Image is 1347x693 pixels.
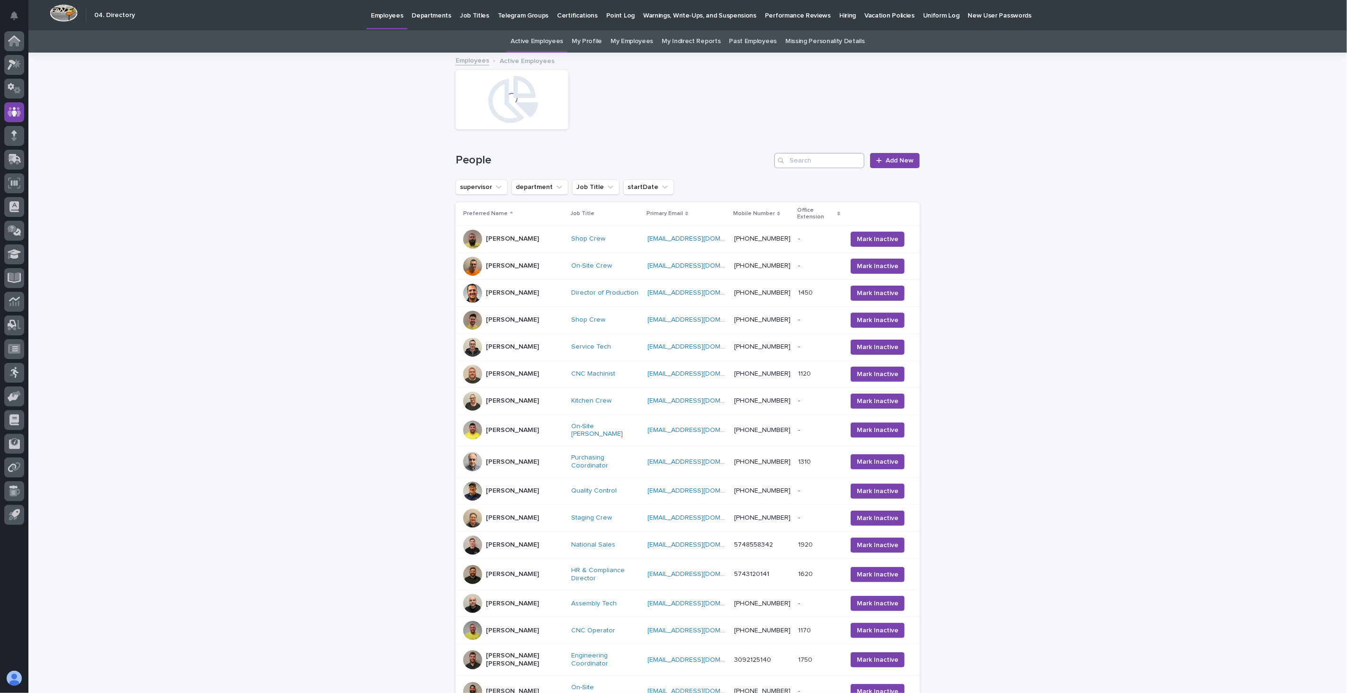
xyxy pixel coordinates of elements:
[486,541,539,549] p: [PERSON_NAME]
[486,458,539,466] p: [PERSON_NAME]
[456,531,920,558] tr: [PERSON_NAME]National Sales [EMAIL_ADDRESS][DOMAIN_NAME] 574855834219201920 Mark Inactive
[851,623,905,638] button: Mark Inactive
[456,414,920,446] tr: [PERSON_NAME]On-Site [PERSON_NAME] [EMAIL_ADDRESS][DOMAIN_NAME] [PHONE_NUMBER]-- Mark Inactive
[647,289,754,296] a: [EMAIL_ADDRESS][DOMAIN_NAME]
[851,259,905,274] button: Mark Inactive
[857,425,898,435] span: Mark Inactive
[647,571,754,577] a: [EMAIL_ADDRESS][DOMAIN_NAME]
[851,484,905,499] button: Mark Inactive
[857,540,898,550] span: Mark Inactive
[734,541,773,548] a: 5748558342
[798,287,815,297] p: 1450
[851,511,905,526] button: Mark Inactive
[734,487,790,494] a: [PHONE_NUMBER]
[798,568,815,578] p: 1620
[729,30,777,53] a: Past Employees
[734,571,769,577] a: 5743120141
[500,55,555,65] p: Active Employees
[734,262,790,269] a: [PHONE_NUMBER]
[734,627,790,634] a: [PHONE_NUMBER]
[851,538,905,553] button: Mark Inactive
[486,514,539,522] p: [PERSON_NAME]
[486,289,539,297] p: [PERSON_NAME]
[886,157,914,164] span: Add New
[647,370,754,377] a: [EMAIL_ADDRESS][DOMAIN_NAME]
[486,343,539,351] p: [PERSON_NAME]
[857,234,898,244] span: Mark Inactive
[851,423,905,438] button: Mark Inactive
[851,367,905,382] button: Mark Inactive
[571,370,615,378] a: CNC Machinist
[647,397,754,404] a: [EMAIL_ADDRESS][DOMAIN_NAME]
[647,235,754,242] a: [EMAIL_ADDRESS][DOMAIN_NAME]
[647,262,754,269] a: [EMAIL_ADDRESS][DOMAIN_NAME]
[647,541,754,548] a: [EMAIL_ADDRESS][DOMAIN_NAME]
[851,652,905,667] button: Mark Inactive
[571,652,640,668] a: Engineering Coordinator
[571,343,611,351] a: Service Tech
[857,288,898,298] span: Mark Inactive
[798,485,802,495] p: -
[571,541,615,549] a: National Sales
[456,333,920,360] tr: [PERSON_NAME]Service Tech [EMAIL_ADDRESS][DOMAIN_NAME] [PHONE_NUMBER]-- Mark Inactive
[647,627,754,634] a: [EMAIL_ADDRESS][DOMAIN_NAME]
[857,626,898,635] span: Mark Inactive
[4,6,24,26] button: Notifications
[851,454,905,469] button: Mark Inactive
[798,539,815,549] p: 1920
[857,315,898,325] span: Mark Inactive
[662,30,720,53] a: My Indirect Reports
[456,225,920,252] tr: [PERSON_NAME]Shop Crew [EMAIL_ADDRESS][DOMAIN_NAME] [PHONE_NUMBER]-- Mark Inactive
[851,596,905,611] button: Mark Inactive
[486,627,539,635] p: [PERSON_NAME]
[798,654,814,664] p: 1750
[734,657,771,663] a: 3092125140
[733,208,775,219] p: Mobile Number
[647,487,754,494] a: [EMAIL_ADDRESS][DOMAIN_NAME]
[4,668,24,688] button: users-avatar
[571,316,605,324] a: Shop Crew
[572,30,602,53] a: My Profile
[734,316,790,323] a: [PHONE_NUMBER]
[647,427,754,433] a: [EMAIL_ADDRESS][DOMAIN_NAME]
[857,369,898,379] span: Mark Inactive
[851,394,905,409] button: Mark Inactive
[486,487,539,495] p: [PERSON_NAME]
[647,343,754,350] a: [EMAIL_ADDRESS][DOMAIN_NAME]
[50,4,78,22] img: Workspace Logo
[486,652,564,668] p: [PERSON_NAME] [PERSON_NAME]
[798,260,802,270] p: -
[456,644,920,676] tr: [PERSON_NAME] [PERSON_NAME]Engineering Coordinator [EMAIL_ADDRESS][DOMAIN_NAME] 30921251401750175...
[486,426,539,434] p: [PERSON_NAME]
[851,313,905,328] button: Mark Inactive
[734,459,790,465] a: [PHONE_NUMBER]
[798,395,802,405] p: -
[857,599,898,608] span: Mark Inactive
[647,514,754,521] a: [EMAIL_ADDRESS][DOMAIN_NAME]
[571,397,611,405] a: Kitchen Crew
[851,286,905,301] button: Mark Inactive
[512,180,568,195] button: department
[798,341,802,351] p: -
[456,558,920,590] tr: [PERSON_NAME]HR & Compliance Director [EMAIL_ADDRESS][DOMAIN_NAME] 574312014116201620 Mark Inactive
[456,590,920,617] tr: [PERSON_NAME]Assembly Tech [EMAIL_ADDRESS][DOMAIN_NAME] [PHONE_NUMBER]-- Mark Inactive
[456,306,920,333] tr: [PERSON_NAME]Shop Crew [EMAIL_ADDRESS][DOMAIN_NAME] [PHONE_NUMBER]-- Mark Inactive
[571,567,640,583] a: HR & Compliance Director
[570,208,594,219] p: Job Title
[647,657,754,663] a: [EMAIL_ADDRESS][DOMAIN_NAME]
[647,459,754,465] a: [EMAIL_ADDRESS][DOMAIN_NAME]
[734,600,790,607] a: [PHONE_NUMBER]
[798,368,813,378] p: 1120
[571,262,612,270] a: On-Site Crew
[571,487,617,495] a: Quality Control
[511,30,563,53] a: Active Employees
[456,446,920,478] tr: [PERSON_NAME]Purchasing Coordinator [EMAIL_ADDRESS][DOMAIN_NAME] [PHONE_NUMBER]13101310 Mark Inac...
[774,153,864,168] input: Search
[734,397,790,404] a: [PHONE_NUMBER]
[798,456,813,466] p: 1310
[571,423,640,439] a: On-Site [PERSON_NAME]
[571,627,615,635] a: CNC Operator
[456,180,508,195] button: supervisor
[12,11,24,27] div: Notifications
